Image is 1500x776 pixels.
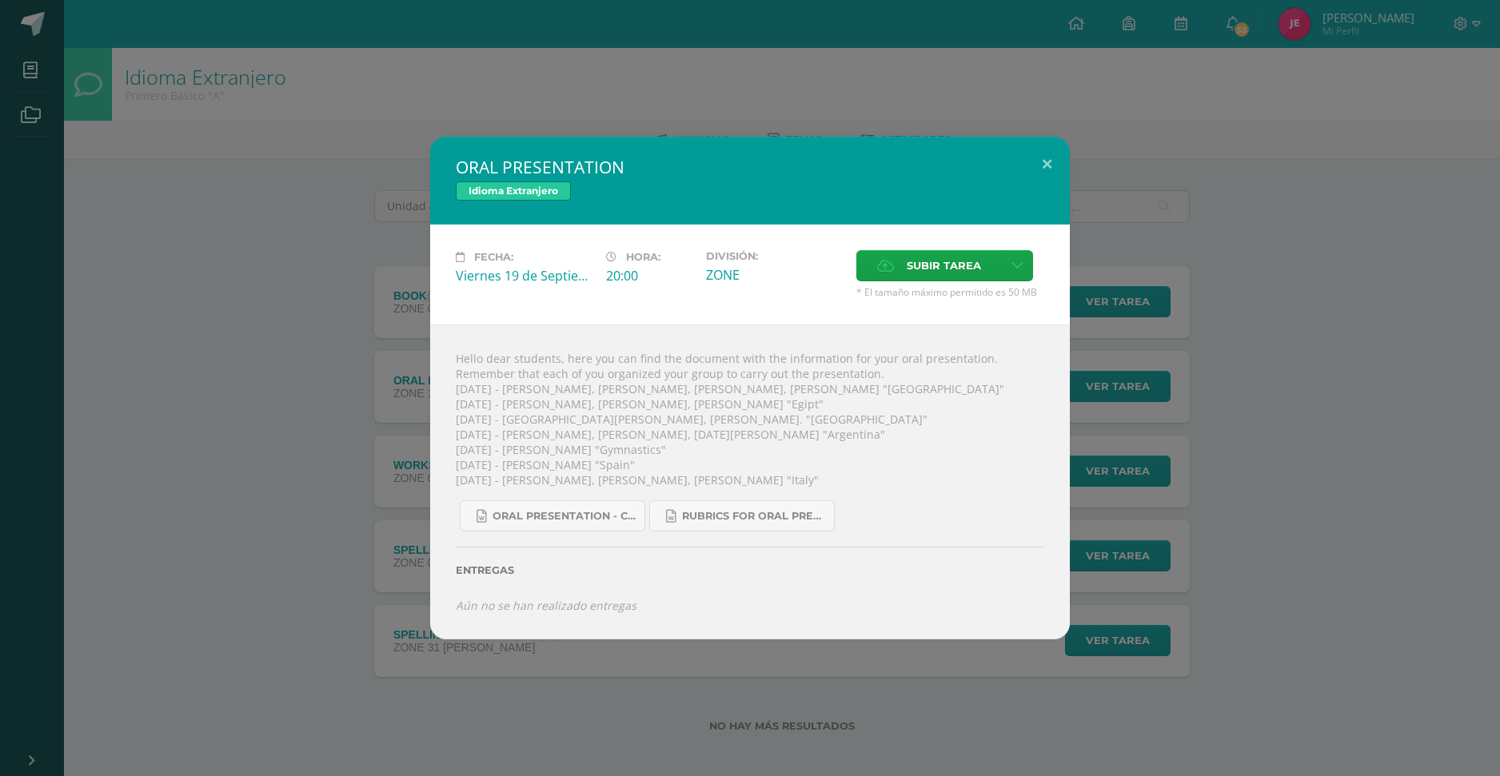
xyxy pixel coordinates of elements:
span: RUBRICS FOR ORAL PRESENTATION 4TH UNIT COUNTRIES. .docx [682,510,826,523]
i: Aún no se han realizado entregas [456,598,636,613]
span: Fecha: [474,251,513,263]
label: División: [706,250,844,262]
h2: ORAL PRESENTATION [456,156,1044,178]
div: Hello dear students, here you can find the document with the information for your oral presentati... [430,324,1070,639]
span: ORAL PRESENTATION - COUNTRY.docx [493,510,636,523]
span: * El tamaño máximo permitido es 50 MB [856,285,1044,299]
div: Viernes 19 de Septiembre [456,267,593,285]
span: Idioma Extranjero [456,181,571,201]
span: Subir tarea [907,251,981,281]
button: Close (Esc) [1024,137,1070,191]
a: RUBRICS FOR ORAL PRESENTATION 4TH UNIT COUNTRIES. .docx [649,500,835,531]
div: 20:00 [606,267,693,285]
a: ORAL PRESENTATION - COUNTRY.docx [460,500,645,531]
label: Entregas [456,564,1044,576]
span: Hora: [626,251,660,263]
div: ZONE [706,266,844,284]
